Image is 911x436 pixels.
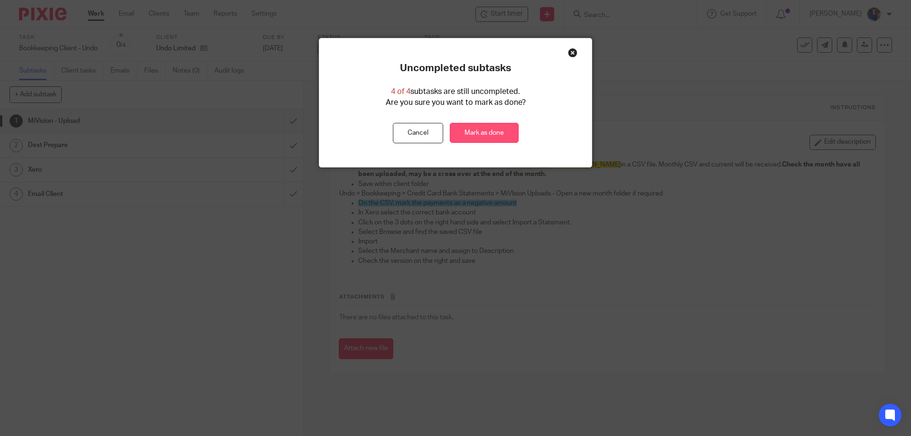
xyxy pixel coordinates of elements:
[400,62,511,74] p: Uncompleted subtasks
[450,123,519,143] a: Mark as done
[393,123,443,143] button: Cancel
[391,88,410,95] span: 4 of 4
[386,97,526,108] p: Are you sure you want to mark as done?
[568,48,577,57] div: Close this dialog window
[391,86,520,97] p: subtasks are still uncompleted.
